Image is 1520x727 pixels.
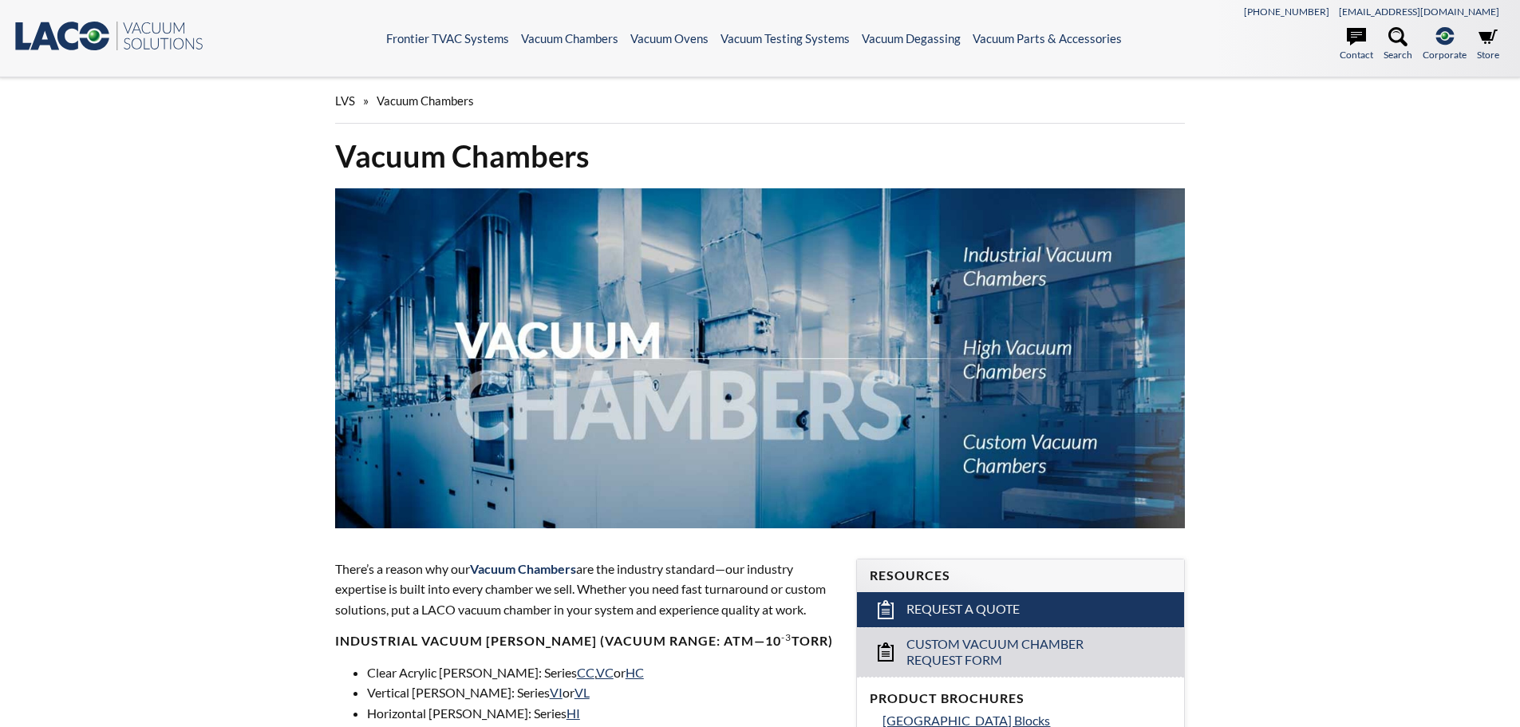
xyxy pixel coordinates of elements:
[870,690,1171,707] h4: Product Brochures
[574,685,590,700] a: VL
[862,31,961,45] a: Vacuum Degassing
[973,31,1122,45] a: Vacuum Parts & Accessories
[1339,6,1499,18] a: [EMAIL_ADDRESS][DOMAIN_NAME]
[335,136,1186,176] h1: Vacuum Chambers
[335,78,1186,124] div: »
[577,665,594,680] a: CC
[335,93,355,108] span: LVS
[906,636,1137,670] span: Custom Vacuum Chamber Request Form
[567,705,580,721] a: HI
[857,627,1184,678] a: Custom Vacuum Chamber Request Form
[1384,27,1412,62] a: Search
[906,601,1020,618] span: Request a Quote
[1477,27,1499,62] a: Store
[367,703,838,724] li: Horizontal [PERSON_NAME]: Series
[721,31,850,45] a: Vacuum Testing Systems
[550,685,563,700] a: VI
[377,93,474,108] span: Vacuum Chambers
[781,631,792,643] sup: -3
[1340,27,1373,62] a: Contact
[857,592,1184,627] a: Request a Quote
[630,31,709,45] a: Vacuum Ovens
[367,682,838,703] li: Vertical [PERSON_NAME]: Series or
[596,665,614,680] a: VC
[367,662,838,683] li: Clear Acrylic [PERSON_NAME]: Series , or
[626,665,644,680] a: HC
[521,31,618,45] a: Vacuum Chambers
[870,567,1171,584] h4: Resources
[386,31,509,45] a: Frontier TVAC Systems
[335,188,1186,528] img: Vacuum Chambers
[1423,47,1467,62] span: Corporate
[470,561,576,576] span: Vacuum Chambers
[1244,6,1329,18] a: [PHONE_NUMBER]
[335,559,838,620] p: There’s a reason why our are the industry standard—our industry expertise is built into every cha...
[335,633,838,650] h4: Industrial Vacuum [PERSON_NAME] (vacuum range: atm—10 Torr)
